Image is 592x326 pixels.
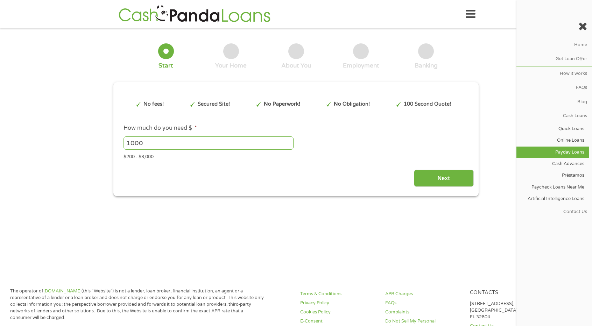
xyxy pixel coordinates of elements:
[43,288,82,294] a: [DOMAIN_NAME]
[415,62,438,70] div: Banking
[470,290,546,296] h4: Contacts
[300,291,376,297] a: Terms & Conditions
[516,123,589,135] a: Quick Loans
[300,300,376,306] a: Privacy Policy
[10,288,265,321] p: The operator of (this “Website”) is not a lender, loan broker, financial institution, an agent or...
[300,318,376,325] a: E-Consent
[281,62,311,70] div: About You
[516,66,592,80] a: How it works
[516,38,592,52] a: Home
[385,300,461,306] a: FAQs
[124,151,468,161] div: $200 - $3,000
[516,205,592,219] a: Contact Us
[516,181,589,193] a: Paycheck Loans Near Me
[516,52,592,66] a: Get Loan Offer
[124,125,197,132] label: How much do you need $
[215,62,247,70] div: Your Home
[404,100,451,108] p: 100 Second Quote!
[516,135,589,146] a: Online Loans
[300,309,376,316] a: Cookies Policy
[516,81,592,95] a: FAQs
[414,170,474,187] input: Next
[516,158,589,170] a: Cash Advances
[385,309,461,316] a: Complaints
[334,100,370,108] p: No Obligation!
[516,95,592,109] a: Blog
[516,147,589,158] a: Payday Loans
[158,62,173,70] div: Start
[470,300,546,320] p: [STREET_ADDRESS], [GEOGRAPHIC_DATA], FL 32804.
[264,100,300,108] p: No Paperwork!
[143,100,164,108] p: No fees!
[117,4,273,24] img: GetLoanNow Logo
[385,291,461,297] a: APR Charges
[343,62,379,70] div: Employment
[516,109,592,123] a: Cash Loans
[198,100,230,108] p: Secured Site!
[516,170,589,181] a: Préstamos
[516,193,589,205] a: Artificial Intelligence Loans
